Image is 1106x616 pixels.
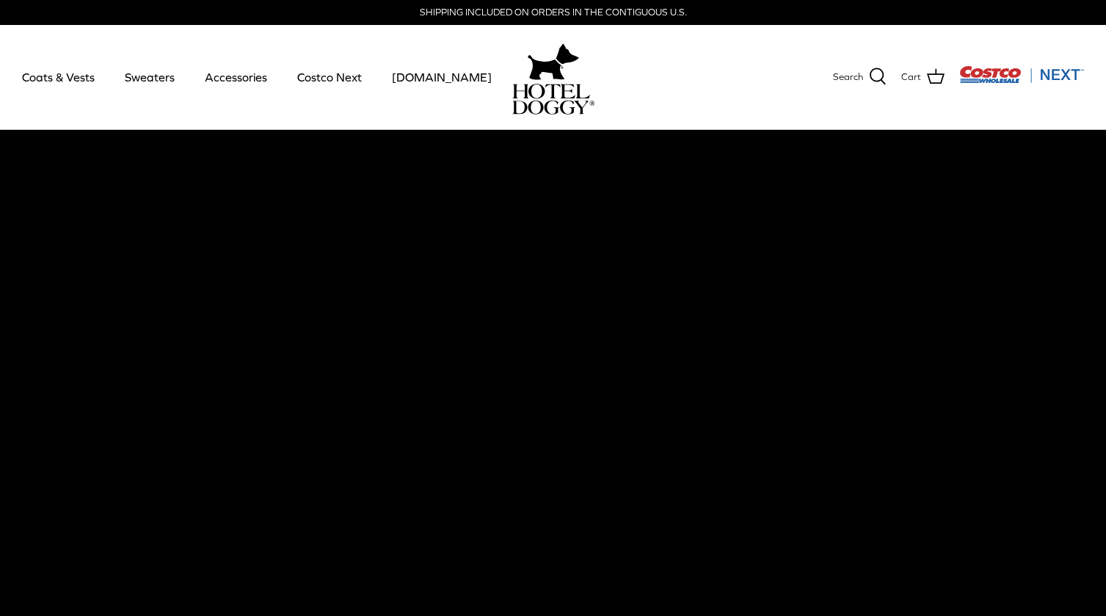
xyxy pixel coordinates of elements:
[9,52,108,102] a: Coats & Vests
[512,40,594,115] a: hoteldoggy.com hoteldoggycom
[833,68,887,87] a: Search
[901,70,921,85] span: Cart
[901,68,945,87] a: Cart
[833,70,863,85] span: Search
[528,40,579,84] img: hoteldoggy.com
[112,52,188,102] a: Sweaters
[379,52,505,102] a: [DOMAIN_NAME]
[192,52,280,102] a: Accessories
[512,84,594,115] img: hoteldoggycom
[284,52,375,102] a: Costco Next
[959,65,1084,84] img: Costco Next
[959,75,1084,86] a: Visit Costco Next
